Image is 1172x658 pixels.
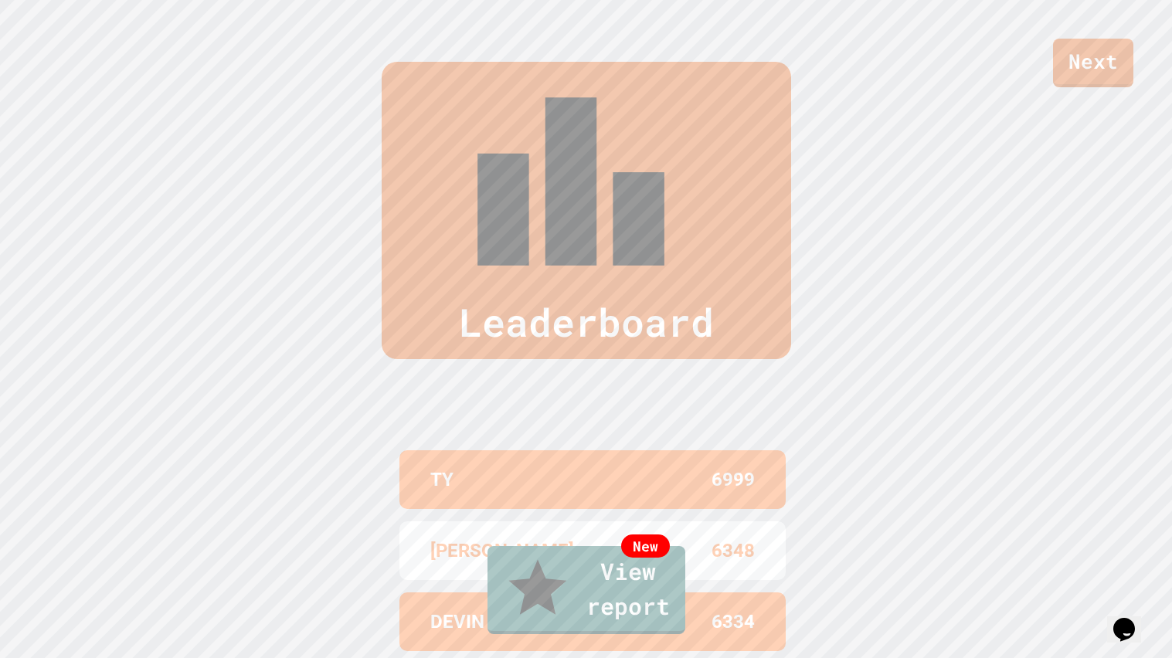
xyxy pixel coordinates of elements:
p: 6348 [712,537,755,565]
div: New [621,534,670,558]
div: Leaderboard [382,62,791,359]
a: Next [1053,39,1133,87]
p: [PERSON_NAME] [430,537,574,565]
p: TY [430,466,454,493]
p: 6999 [712,466,755,493]
iframe: chat widget [1107,596,1157,643]
a: View report [487,546,685,634]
